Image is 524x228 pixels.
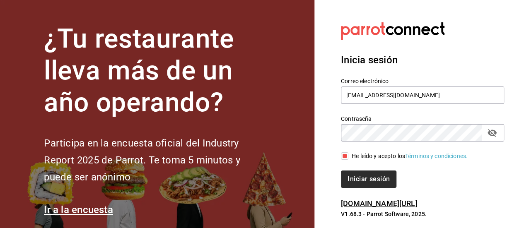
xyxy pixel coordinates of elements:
div: He leído y acepto los [352,152,468,161]
h2: Participa en la encuesta oficial del Industry Report 2025 de Parrot. Te toma 5 minutos y puede se... [44,135,268,185]
h1: ¿Tu restaurante lleva más de un año operando? [44,23,268,118]
button: Iniciar sesión [341,170,396,188]
label: Correo electrónico [341,78,504,84]
a: [DOMAIN_NAME][URL] [341,199,417,208]
button: passwordField [485,126,499,140]
h3: Inicia sesión [341,53,504,67]
p: V1.68.3 - Parrot Software, 2025. [341,210,504,218]
label: Contraseña [341,116,504,122]
input: Ingresa tu correo electrónico [341,86,504,104]
a: Ir a la encuesta [44,204,113,216]
a: Términos y condiciones. [405,153,468,159]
